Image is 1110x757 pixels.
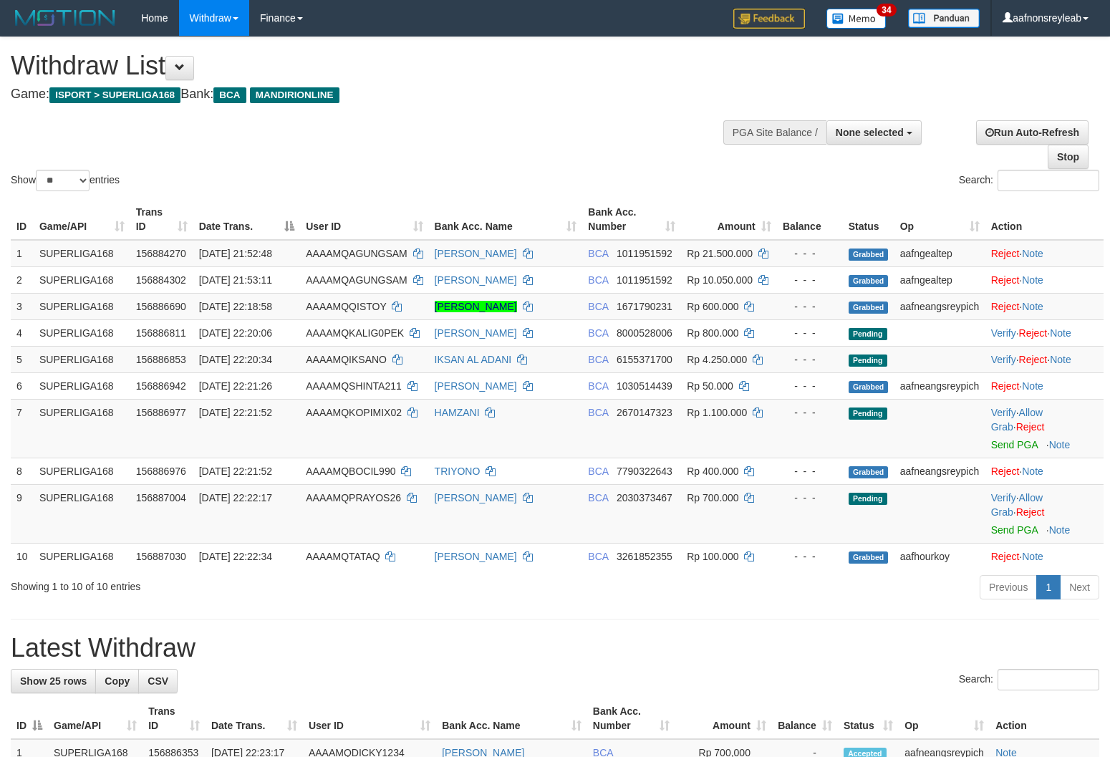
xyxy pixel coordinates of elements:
span: CSV [148,675,168,687]
th: Status: activate to sort column ascending [838,698,899,739]
td: · · [985,399,1104,458]
select: Showentries [36,170,90,191]
span: AAAAMQIKSANO [306,354,387,365]
span: Pending [849,355,887,367]
td: · [985,372,1104,399]
td: SUPERLIGA168 [34,266,130,293]
span: BCA [588,551,608,562]
th: Balance [777,199,843,240]
th: Game/API: activate to sort column ascending [48,698,143,739]
span: AAAAMQTATAQ [306,551,380,562]
a: Note [1049,439,1071,450]
img: Button%20Memo.svg [826,9,887,29]
th: User ID: activate to sort column ascending [300,199,428,240]
th: ID [11,199,34,240]
span: [DATE] 21:52:48 [199,248,272,259]
span: Pending [849,328,887,340]
td: SUPERLIGA168 [34,399,130,458]
span: 156886942 [136,380,186,392]
td: · · [985,319,1104,346]
th: Date Trans.: activate to sort column ascending [206,698,303,739]
th: Bank Acc. Name: activate to sort column ascending [436,698,587,739]
span: Rp 800.000 [687,327,738,339]
span: Copy 1030514439 to clipboard [617,380,672,392]
a: Reject [991,466,1020,477]
th: Amount: activate to sort column ascending [675,698,772,739]
a: Reject [1019,327,1048,339]
td: SUPERLIGA168 [34,346,130,372]
span: · [991,492,1043,518]
span: Copy 3261852355 to clipboard [617,551,672,562]
a: Note [1022,301,1043,312]
a: [PERSON_NAME] [435,274,517,286]
td: aafneangsreypich [894,372,985,399]
td: SUPERLIGA168 [34,543,130,569]
span: BCA [588,492,608,503]
span: 34 [877,4,896,16]
span: Copy 2670147323 to clipboard [617,407,672,418]
th: Op: activate to sort column ascending [894,199,985,240]
span: AAAAMQKOPIMIX02 [306,407,402,418]
td: · [985,293,1104,319]
span: · [991,407,1043,433]
th: Action [990,698,1099,739]
span: ISPORT > SUPERLIGA168 [49,87,180,103]
th: Op: activate to sort column ascending [899,698,990,739]
div: - - - [783,299,837,314]
span: Copy 7790322643 to clipboard [617,466,672,477]
span: 156886977 [136,407,186,418]
th: Status [843,199,894,240]
img: panduan.png [908,9,980,28]
span: AAAAMQAGUNGSAM [306,248,407,259]
span: 156886976 [136,466,186,477]
td: · [985,266,1104,293]
a: [PERSON_NAME] [435,380,517,392]
th: Amount: activate to sort column ascending [681,199,776,240]
a: Reject [991,551,1020,562]
span: Copy 1671790231 to clipboard [617,301,672,312]
div: - - - [783,464,837,478]
div: - - - [783,405,837,420]
td: 6 [11,372,34,399]
a: [PERSON_NAME] [435,327,517,339]
td: 8 [11,458,34,484]
a: IKSAN AL ADANI [435,354,512,365]
h1: Latest Withdraw [11,634,1099,662]
img: Feedback.jpg [733,9,805,29]
a: [PERSON_NAME] [435,551,517,562]
div: - - - [783,246,837,261]
th: Bank Acc. Number: activate to sort column ascending [587,698,675,739]
span: 156886690 [136,301,186,312]
span: BCA [588,301,608,312]
td: 10 [11,543,34,569]
span: Copy 6155371700 to clipboard [617,354,672,365]
h1: Withdraw List [11,52,725,80]
span: Pending [849,493,887,505]
a: Next [1060,575,1099,599]
th: Bank Acc. Name: activate to sort column ascending [429,199,583,240]
th: Game/API: activate to sort column ascending [34,199,130,240]
td: · [985,240,1104,267]
td: aafneangsreypich [894,293,985,319]
span: Grabbed [849,551,889,564]
a: Reject [1016,421,1045,433]
span: Grabbed [849,249,889,261]
td: 3 [11,293,34,319]
span: [DATE] 22:21:26 [199,380,272,392]
span: Grabbed [849,275,889,287]
td: SUPERLIGA168 [34,372,130,399]
div: - - - [783,273,837,287]
span: Rp 4.250.000 [687,354,747,365]
span: Copy 2030373467 to clipboard [617,492,672,503]
span: [DATE] 22:20:06 [199,327,272,339]
th: Balance: activate to sort column ascending [772,698,838,739]
a: Allow Grab [991,492,1043,518]
a: Copy [95,669,139,693]
a: Verify [991,354,1016,365]
span: AAAAMQKALIG0PEK [306,327,404,339]
a: Previous [980,575,1037,599]
span: Grabbed [849,466,889,478]
a: Note [1022,551,1043,562]
div: - - - [783,549,837,564]
span: 156887004 [136,492,186,503]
